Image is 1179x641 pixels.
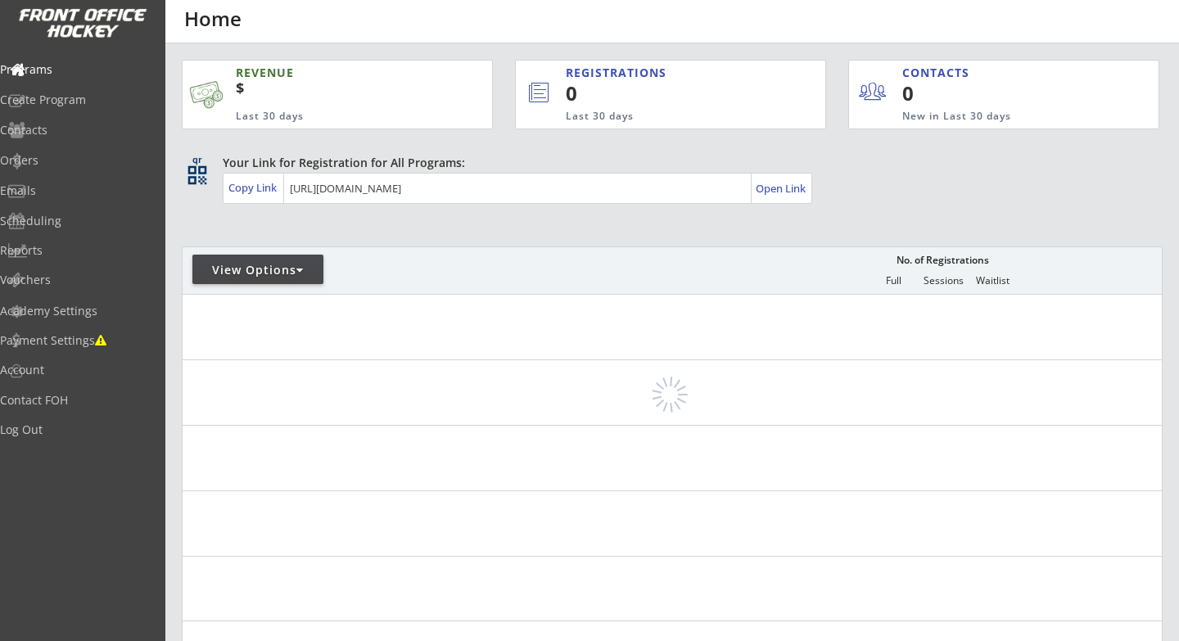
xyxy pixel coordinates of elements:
div: Last 30 days [236,110,417,124]
div: Waitlist [968,275,1017,287]
div: REGISTRATIONS [566,65,752,81]
div: Last 30 days [566,110,758,124]
div: Full [869,275,918,287]
div: qr [187,155,206,165]
div: New in Last 30 days [902,110,1082,124]
button: qr_code [185,163,210,187]
a: Open Link [756,177,807,200]
div: CONTACTS [902,65,977,81]
div: REVENUE [236,65,417,81]
div: Copy Link [228,180,280,195]
div: Sessions [919,275,968,287]
div: 0 [566,79,770,107]
div: Your Link for Registration for All Programs: [223,155,1112,171]
sup: $ [236,78,244,97]
div: Open Link [756,182,807,196]
div: View Options [192,262,323,278]
div: 0 [902,79,1003,107]
div: No. of Registrations [892,255,993,266]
